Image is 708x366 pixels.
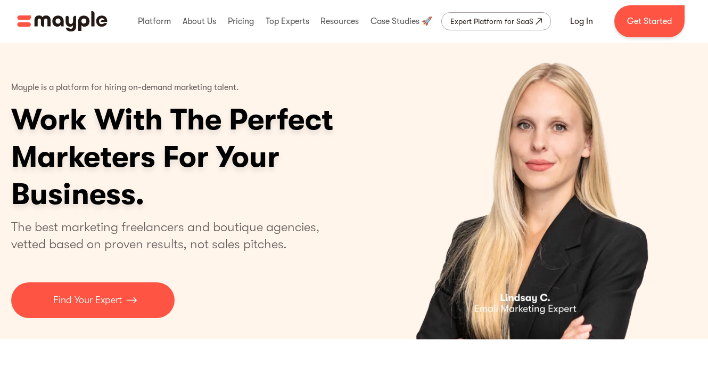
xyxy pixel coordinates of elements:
a: Find Your Expert [11,282,175,318]
img: Mayple logo [17,11,108,31]
a: Get Started [614,5,685,37]
p: The best marketing freelancers and boutique agencies, vetted based on proven results, not sales p... [11,218,332,253]
p: Find Your Expert [53,293,122,307]
p: Mayple is a platform for hiring on-demand marketing talent. [11,75,239,101]
a: Log In [557,9,606,34]
a: Expert Platform for SaaS [441,12,551,30]
h1: Work With The Perfect Marketers For Your Business. [11,101,416,213]
div: Expert Platform for SaaS [450,15,533,28]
